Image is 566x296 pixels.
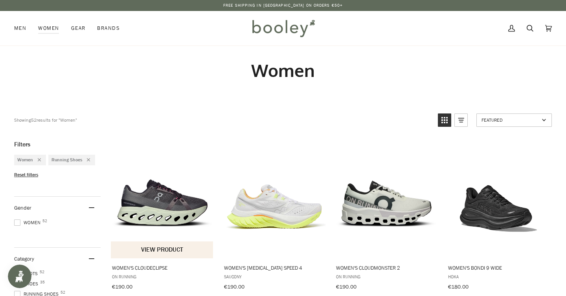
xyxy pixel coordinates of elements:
[38,24,59,32] span: Women
[336,264,437,271] span: Women's Cloudmonster 2
[14,172,101,178] li: Reset filters
[31,117,37,123] b: 52
[447,148,550,251] img: Hoka Women's Bondi 9 Wide Black / Black - Booley Galway
[112,283,132,291] span: €190.00
[448,283,469,291] span: €180.00
[17,157,33,163] span: Women
[97,24,120,32] span: Brands
[14,113,77,127] div: Showing results for "Women"
[476,113,552,127] a: Sort options
[481,117,539,123] span: Featured
[40,280,45,284] span: 35
[32,11,65,46] a: Women
[336,283,357,291] span: €190.00
[111,148,214,251] img: On Running Women's Cloudeclipse Rock / Lima - Booley Galway
[112,264,213,271] span: Women's Cloudeclipse
[223,2,343,9] p: Free Shipping in [GEOGRAPHIC_DATA] on Orders €50+
[71,24,86,32] span: Gear
[335,148,438,251] img: On Running Women's Cloudmonster 2 White / Frost - Booley Galway
[51,157,82,163] span: Running Shoes
[40,270,44,274] span: 52
[42,219,47,223] span: 52
[14,141,30,148] span: Filters
[14,24,26,32] span: Men
[224,273,325,280] span: Saucony
[14,204,31,212] span: Gender
[14,172,38,178] span: Reset filters
[249,17,318,40] img: Booley
[223,148,326,251] img: Saucony Women's Endorphin Speed 4 White / Sunny - Booley Galway
[14,255,34,263] span: Category
[65,11,92,46] a: Gear
[447,141,550,293] a: Women's Bondi 9 Wide
[112,273,213,280] span: On Running
[448,273,549,280] span: Hoka
[448,264,549,271] span: Women's Bondi 9 Wide
[61,291,65,294] span: 52
[335,141,438,293] a: Women's Cloudmonster 2
[438,113,451,127] a: View grid mode
[454,113,468,127] a: View list mode
[14,219,43,226] span: Women
[82,157,90,163] div: Remove filter: Running Shoes
[14,11,32,46] a: Men
[8,265,31,288] iframe: Button to open loyalty program pop-up
[14,60,552,81] h1: Women
[336,273,437,280] span: On Running
[111,241,213,258] button: View product
[111,141,214,293] a: Women's Cloudeclipse
[33,157,41,163] div: Remove filter: Women
[223,141,326,293] a: Women's Endorphin Speed 4
[224,264,325,271] span: Women's [MEDICAL_DATA] Speed 4
[14,280,40,287] span: Shoes
[91,11,126,46] a: Brands
[14,270,40,277] span: Boots
[224,283,244,291] span: €190.00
